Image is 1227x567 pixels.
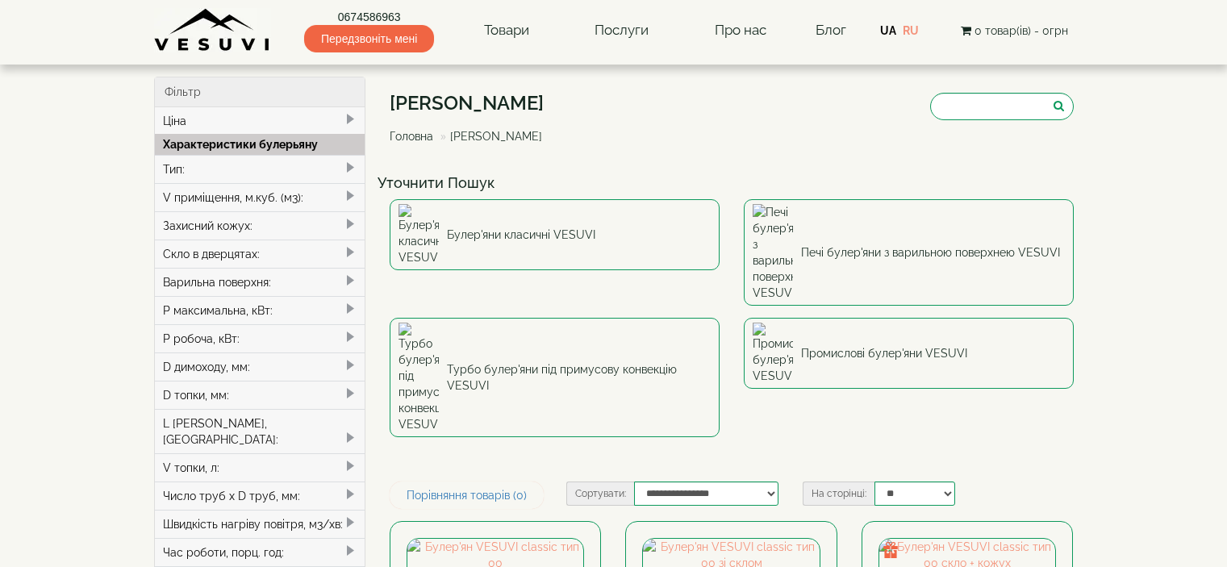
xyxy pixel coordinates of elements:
[399,204,439,265] img: Булер'яни класичні VESUVI
[903,24,919,37] a: RU
[155,510,365,538] div: Швидкість нагріву повітря, м3/хв:
[154,8,271,52] img: Завод VESUVI
[390,130,433,143] a: Головна
[956,22,1073,40] button: 0 товар(ів) - 0грн
[155,155,365,183] div: Тип:
[155,453,365,482] div: V топки, л:
[699,12,783,49] a: Про нас
[155,107,365,135] div: Ціна
[468,12,545,49] a: Товари
[753,323,793,384] img: Промислові булер'яни VESUVI
[155,409,365,453] div: L [PERSON_NAME], [GEOGRAPHIC_DATA]:
[390,93,554,114] h1: [PERSON_NAME]
[744,318,1074,389] a: Промислові булер'яни VESUVI Промислові булер'яни VESUVI
[155,211,365,240] div: Захисний кожух:
[155,482,365,510] div: Число труб x D труб, мм:
[155,134,365,155] div: Характеристики булерьяну
[753,204,793,301] img: Печі булер'яни з варильною поверхнею VESUVI
[155,240,365,268] div: Скло в дверцятах:
[880,24,896,37] a: UA
[816,22,846,38] a: Блог
[390,199,720,270] a: Булер'яни класичні VESUVI Булер'яни класичні VESUVI
[744,199,1074,306] a: Печі булер'яни з варильною поверхнею VESUVI Печі булер'яни з варильною поверхнею VESUVI
[155,183,365,211] div: V приміщення, м.куб. (м3):
[155,324,365,352] div: P робоча, кВт:
[883,542,899,558] img: gift
[578,12,665,49] a: Послуги
[390,482,544,509] a: Порівняння товарів (0)
[399,323,439,432] img: Турбо булер'яни під примусову конвекцію VESUVI
[975,24,1068,37] span: 0 товар(ів) - 0грн
[155,538,365,566] div: Час роботи, порц. год:
[803,482,874,506] label: На сторінці:
[155,381,365,409] div: D топки, мм:
[155,296,365,324] div: P максимальна, кВт:
[436,128,542,144] li: [PERSON_NAME]
[378,175,1086,191] h4: Уточнити Пошук
[155,352,365,381] div: D димоходу, мм:
[155,268,365,296] div: Варильна поверхня:
[304,25,434,52] span: Передзвоніть мені
[304,9,434,25] a: 0674586963
[566,482,634,506] label: Сортувати:
[390,318,720,437] a: Турбо булер'яни під примусову конвекцію VESUVI Турбо булер'яни під примусову конвекцію VESUVI
[155,77,365,107] div: Фільтр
